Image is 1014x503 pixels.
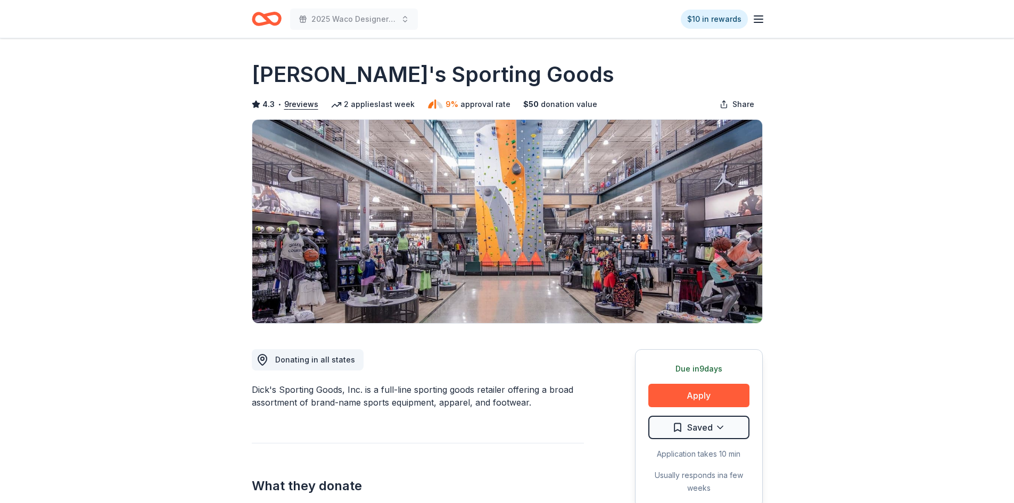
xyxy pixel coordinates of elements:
button: 2025 Waco Designer Purse BIngo [290,9,418,30]
a: $10 in rewards [681,10,748,29]
div: Usually responds in a few weeks [648,469,749,494]
span: 9% [446,98,458,111]
button: Apply [648,384,749,407]
span: approval rate [460,98,510,111]
span: donation value [541,98,597,111]
button: 9reviews [284,98,318,111]
a: Home [252,6,282,31]
button: Share [711,94,763,115]
div: Application takes 10 min [648,448,749,460]
h1: [PERSON_NAME]'s Sporting Goods [252,60,614,89]
span: 4.3 [262,98,275,111]
div: 2 applies last week [331,98,415,111]
span: • [277,100,281,109]
div: Due in 9 days [648,362,749,375]
span: Donating in all states [275,355,355,364]
div: Dick's Sporting Goods, Inc. is a full-line sporting goods retailer offering a broad assortment of... [252,383,584,409]
span: Share [732,98,754,111]
button: Saved [648,416,749,439]
img: Image for Dick's Sporting Goods [252,120,762,323]
h2: What they donate [252,477,584,494]
span: 2025 Waco Designer Purse BIngo [311,13,397,26]
span: $ 50 [523,98,539,111]
span: Saved [687,420,713,434]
